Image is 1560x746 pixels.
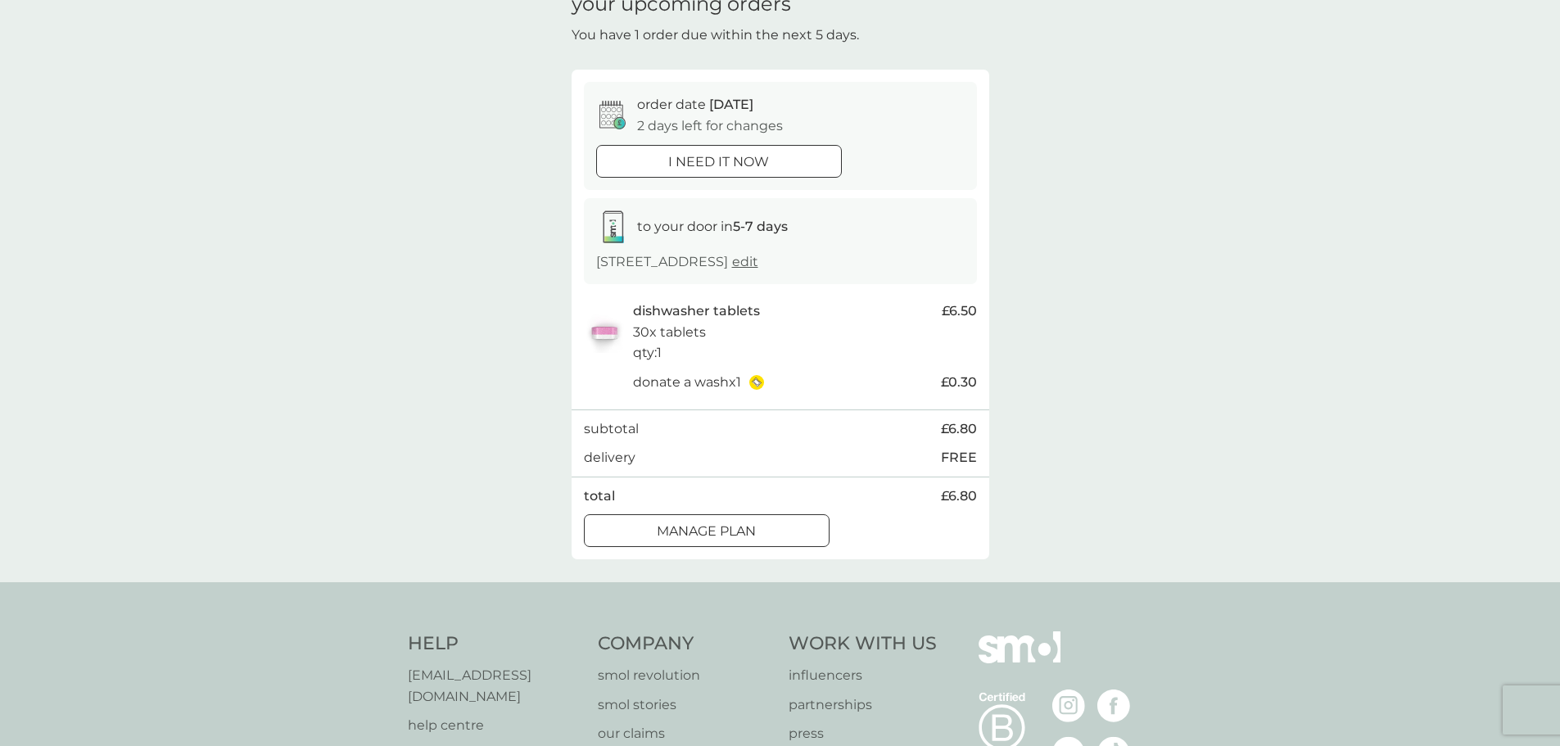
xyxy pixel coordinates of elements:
p: Manage plan [657,521,756,542]
a: smol revolution [598,665,772,686]
a: help centre [408,715,582,736]
a: press [789,723,937,744]
a: edit [732,254,758,269]
a: [EMAIL_ADDRESS][DOMAIN_NAME] [408,665,582,707]
p: qty : 1 [633,342,662,364]
a: partnerships [789,694,937,716]
p: [STREET_ADDRESS] [596,251,758,273]
p: delivery [584,447,635,468]
span: [DATE] [709,97,753,112]
a: smol stories [598,694,772,716]
p: 30x tablets [633,322,706,343]
p: subtotal [584,418,639,440]
strong: 5-7 days [733,219,788,234]
p: dishwasher tablets [633,301,760,322]
img: visit the smol Facebook page [1097,689,1130,722]
span: to your door in [637,219,788,234]
span: £6.80 [941,486,977,507]
p: order date [637,94,753,115]
p: total [584,486,615,507]
h4: Work With Us [789,631,937,657]
a: our claims [598,723,772,744]
p: 2 days left for changes [637,115,783,137]
img: smol [979,631,1060,687]
h4: Help [408,631,582,657]
a: influencers [789,665,937,686]
p: FREE [941,447,977,468]
img: visit the smol Instagram page [1052,689,1085,722]
h4: Company [598,631,772,657]
p: You have 1 order due within the next 5 days. [572,25,859,46]
button: Manage plan [584,514,830,547]
span: £6.80 [941,418,977,440]
span: £6.50 [942,301,977,322]
p: i need it now [668,151,769,173]
p: donate a wash x 1 [633,372,741,393]
span: £0.30 [941,372,977,393]
button: i need it now [596,145,842,178]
